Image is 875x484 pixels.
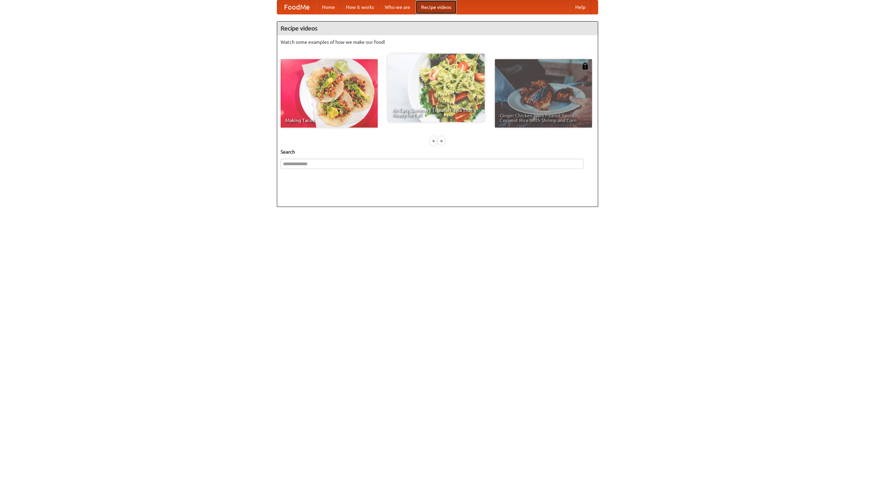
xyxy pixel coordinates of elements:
a: Making Tacos [281,59,378,128]
a: An Easy, Summery Tomato Pasta That's Ready for Fall [388,54,485,122]
p: Watch some examples of how we make our food! [281,39,594,45]
a: Who we are [379,0,416,14]
div: » [439,136,445,145]
img: 483408.png [582,63,589,69]
a: Home [317,0,340,14]
a: Help [570,0,591,14]
h4: Recipe videos [277,22,598,35]
span: Making Tacos [285,118,373,123]
div: « [430,136,436,145]
a: How it works [340,0,379,14]
h5: Search [281,148,594,155]
a: Recipe videos [416,0,457,14]
span: An Easy, Summery Tomato Pasta That's Ready for Fall [392,108,480,117]
a: FoodMe [277,0,317,14]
